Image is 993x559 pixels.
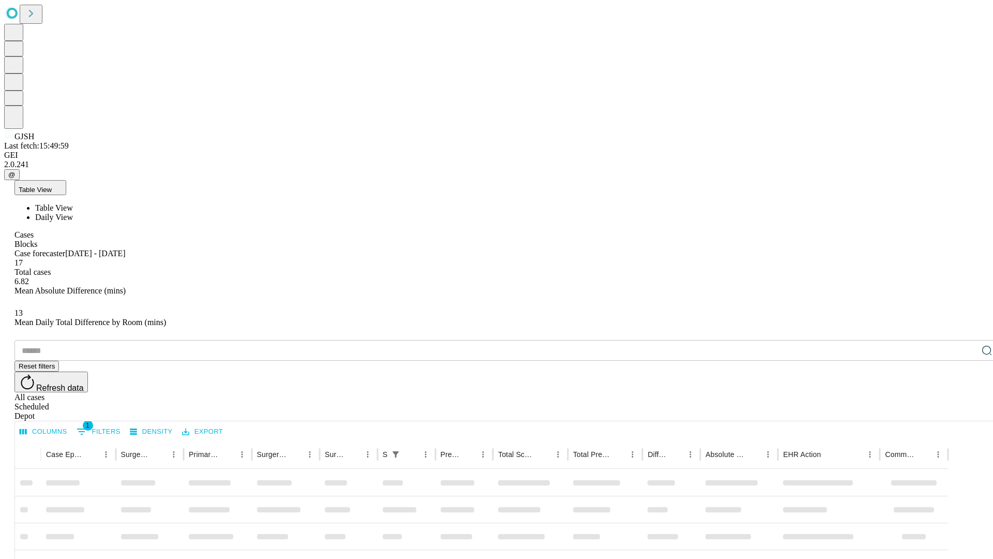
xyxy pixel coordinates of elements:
button: Menu [235,447,249,462]
span: Table View [19,186,52,194]
button: Reset filters [14,361,59,372]
span: Mean Daily Total Difference by Room (mins) [14,318,166,327]
button: Refresh data [14,372,88,392]
button: Sort [822,447,836,462]
div: Primary Service [189,450,219,459]
span: 17 [14,258,23,267]
button: Density [127,424,175,440]
button: @ [4,169,20,180]
span: 1 [83,420,93,431]
span: Case forecaster [14,249,65,258]
button: Menu [418,447,433,462]
div: Predicted In Room Duration [441,450,461,459]
button: Select columns [17,424,70,440]
button: Menu [360,447,375,462]
button: Sort [669,447,683,462]
span: Daily View [35,213,73,222]
span: Refresh data [36,384,84,392]
button: Menu [761,447,775,462]
span: GJSH [14,132,34,141]
button: Sort [536,447,551,462]
button: Menu [863,447,877,462]
button: Export [179,424,225,440]
button: Menu [625,447,640,462]
span: [DATE] - [DATE] [65,249,125,258]
div: Comments [885,450,915,459]
div: 1 active filter [388,447,403,462]
div: Surgeon Name [121,450,151,459]
button: Table View [14,180,66,195]
button: Show filters [388,447,403,462]
div: 2.0.241 [4,160,989,169]
button: Sort [404,447,418,462]
div: Absolute Difference [705,450,745,459]
span: @ [8,171,16,179]
button: Sort [611,447,625,462]
span: 13 [14,308,23,317]
button: Sort [461,447,476,462]
button: Sort [220,447,235,462]
button: Menu [99,447,113,462]
button: Menu [476,447,490,462]
div: Difference [648,450,668,459]
div: Surgery Name [257,450,287,459]
span: Mean Absolute Difference (mins) [14,286,126,295]
div: Scheduled In Room Duration [383,450,387,459]
button: Sort [288,447,303,462]
div: GEI [4,151,989,160]
button: Sort [746,447,761,462]
button: Sort [152,447,167,462]
button: Menu [551,447,565,462]
button: Sort [84,447,99,462]
button: Menu [683,447,698,462]
span: 6.82 [14,277,29,286]
span: Total cases [14,268,51,276]
button: Sort [916,447,931,462]
button: Menu [303,447,317,462]
span: Table View [35,203,73,212]
div: Case Epic Id [46,450,83,459]
div: EHR Action [783,450,821,459]
button: Menu [931,447,945,462]
button: Menu [167,447,181,462]
button: Sort [346,447,360,462]
button: Show filters [74,423,123,440]
span: Last fetch: 15:49:59 [4,141,69,150]
div: Total Scheduled Duration [498,450,535,459]
span: Reset filters [19,362,55,370]
div: Total Predicted Duration [573,450,610,459]
div: Surgery Date [325,450,345,459]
